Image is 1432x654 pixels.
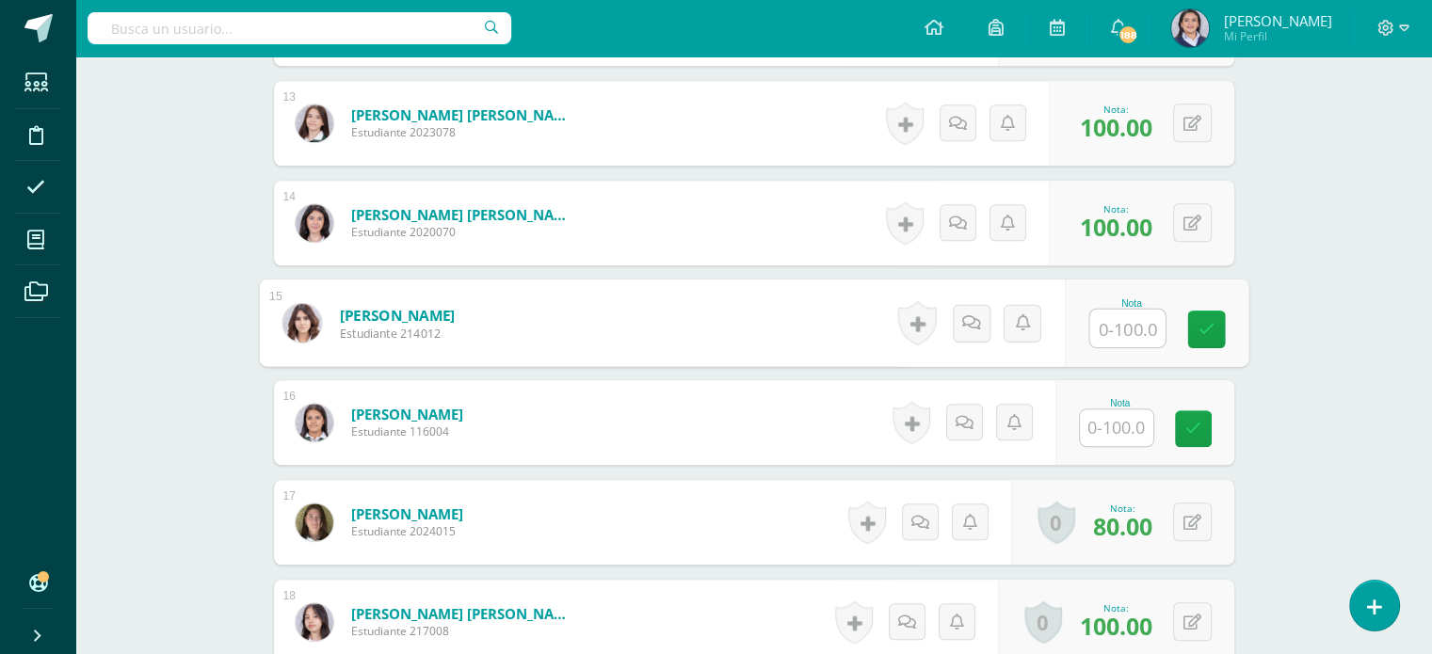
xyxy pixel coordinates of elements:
img: 0c7c9466e779c69f745deff61cf10798.png [296,104,333,142]
span: Mi Perfil [1223,28,1331,44]
span: Estudiante 2023078 [351,124,577,140]
img: 74b693ae528abe3e0f019ca1ca4ba6b1.png [296,204,333,242]
span: Estudiante 217008 [351,623,577,639]
span: 100.00 [1080,111,1152,143]
span: [PERSON_NAME] [1223,11,1331,30]
img: e08a0b041e071eaff6e77b76947cdb58.png [296,503,333,541]
span: Estudiante 214012 [339,325,455,342]
input: Busca un usuario... [88,12,511,44]
a: [PERSON_NAME] [351,504,463,523]
a: 0 [1024,600,1062,644]
a: [PERSON_NAME] [351,405,463,423]
span: 100.00 [1080,211,1152,243]
img: 8031ff02cdbf27b1e92c1b01252b7000.png [1171,9,1209,47]
span: Estudiante 116004 [351,423,463,439]
img: 1319112679b6e141e34fe4bcefcfc75c.png [296,404,333,441]
div: Nota [1088,297,1174,308]
span: 188 [1118,24,1138,45]
span: Estudiante 2020070 [351,224,577,240]
a: [PERSON_NAME] [PERSON_NAME] [351,604,577,623]
span: 80.00 [1093,510,1152,542]
a: 0 [1038,501,1075,544]
input: 0-100.0 [1080,409,1153,446]
a: [PERSON_NAME] [PERSON_NAME] [351,205,577,224]
div: Nota: [1080,202,1152,215]
div: Nota [1079,398,1162,408]
span: 100.00 [1080,610,1152,642]
img: 39eb4bf3096e21ebf4b2bed6a34324b7.png [282,303,321,342]
div: Nota: [1080,103,1152,116]
span: Estudiante 2024015 [351,523,463,539]
div: Nota: [1093,502,1152,515]
a: [PERSON_NAME] [PERSON_NAME] [351,105,577,124]
a: [PERSON_NAME] [339,305,455,325]
div: Nota: [1080,601,1152,614]
input: 0-100.0 [1089,310,1165,347]
img: fe0e1b10cba80dffb9c3bbc660e1dd92.png [296,603,333,641]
